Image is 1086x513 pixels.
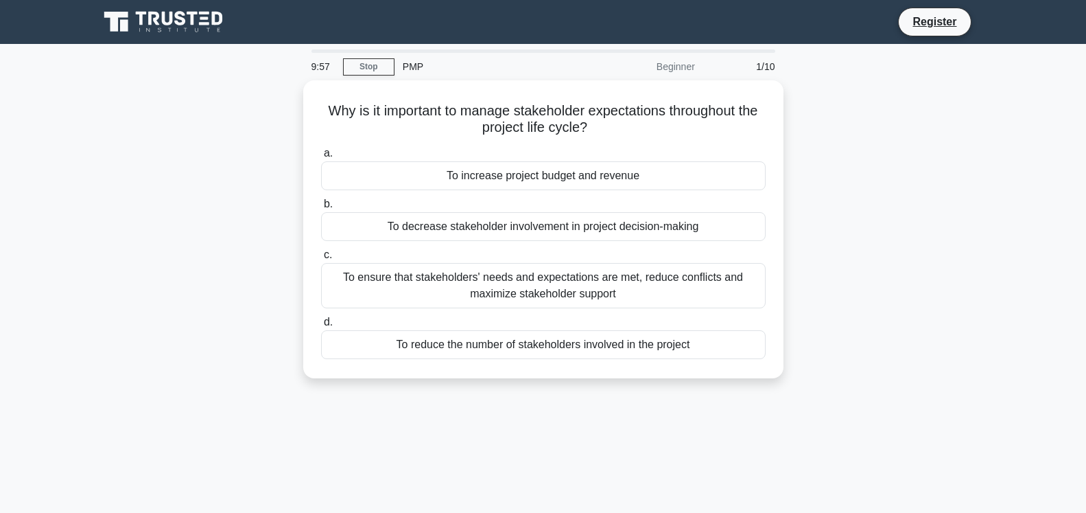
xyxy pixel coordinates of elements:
[394,53,583,80] div: PMP
[320,102,767,137] h5: Why is it important to manage stakeholder expectations throughout the project life cycle?
[321,330,766,359] div: To reduce the number of stakeholders involved in the project
[303,53,343,80] div: 9:57
[703,53,783,80] div: 1/10
[324,198,333,209] span: b.
[324,249,332,260] span: c.
[904,13,965,30] a: Register
[321,263,766,308] div: To ensure that stakeholders' needs and expectations are met, reduce conflicts and maximize stakeh...
[343,58,394,76] a: Stop
[583,53,703,80] div: Beginner
[324,316,333,328] span: d.
[321,212,766,241] div: To decrease stakeholder involvement in project decision-making
[324,147,333,159] span: a.
[321,161,766,190] div: To increase project budget and revenue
